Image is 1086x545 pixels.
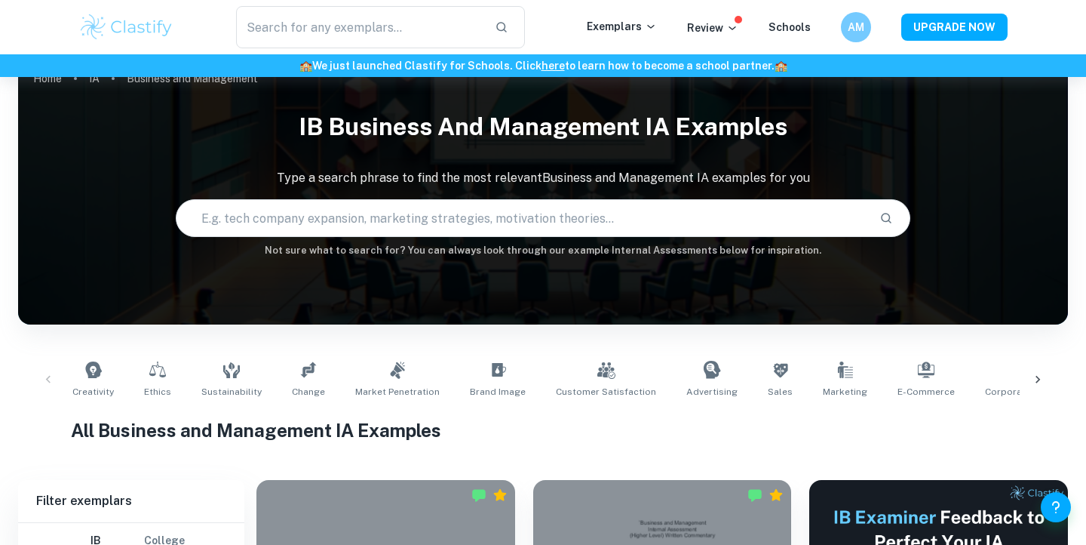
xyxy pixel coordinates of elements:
[470,385,526,399] span: Brand Image
[71,417,1016,444] h1: All Business and Management IA Examples
[78,12,174,42] img: Clastify logo
[18,243,1068,258] h6: Not sure what to search for? You can always look through our example Internal Assessments below f...
[775,60,787,72] span: 🏫
[18,103,1068,151] h1: IB Business and Management IA examples
[127,70,258,87] p: Business and Management
[556,385,656,399] span: Customer Satisfaction
[901,14,1008,41] button: UPGRADE NOW
[144,385,171,399] span: Ethics
[236,6,483,48] input: Search for any exemplars...
[747,488,762,503] img: Marked
[541,60,565,72] a: here
[841,12,871,42] button: AM
[299,60,312,72] span: 🏫
[823,385,867,399] span: Marketing
[686,385,738,399] span: Advertising
[292,385,325,399] span: Change
[768,385,793,399] span: Sales
[848,19,865,35] h6: AM
[3,57,1083,74] h6: We just launched Clastify for Schools. Click to learn how to become a school partner.
[768,21,811,33] a: Schools
[768,488,784,503] div: Premium
[201,385,262,399] span: Sustainability
[355,385,440,399] span: Market Penetration
[176,197,867,239] input: E.g. tech company expansion, marketing strategies, motivation theories...
[18,169,1068,187] p: Type a search phrase to find the most relevant Business and Management IA examples for you
[1041,492,1071,522] button: Help and Feedback
[72,385,114,399] span: Creativity
[89,68,100,89] a: IA
[873,205,899,231] button: Search
[897,385,955,399] span: E-commerce
[18,480,244,522] h6: Filter exemplars
[33,68,62,89] a: Home
[471,488,486,503] img: Marked
[492,488,508,503] div: Premium
[587,18,657,35] p: Exemplars
[985,385,1085,399] span: Corporate Profitability
[687,20,738,36] p: Review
